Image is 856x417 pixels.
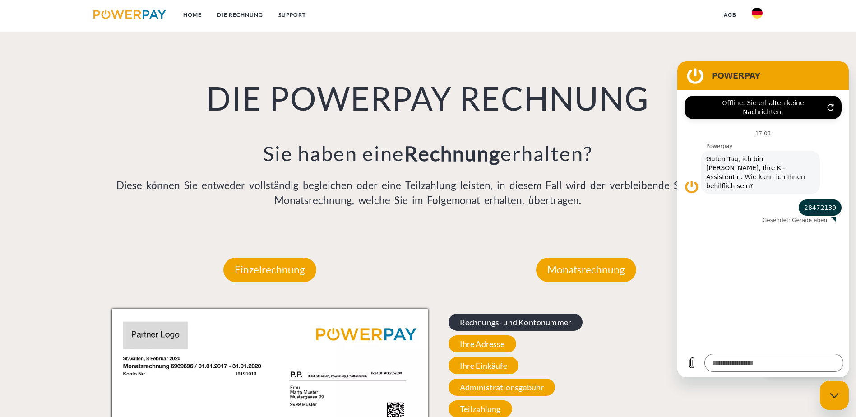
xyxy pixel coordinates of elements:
p: Einzelrechnung [223,258,316,282]
a: DIE RECHNUNG [209,7,271,23]
img: logo-powerpay.svg [93,10,166,19]
iframe: Messaging-Fenster [677,61,849,377]
span: Ihre Adresse [449,335,516,352]
span: Rechnungs- und Kontonummer [449,314,583,331]
a: SUPPORT [271,7,314,23]
h3: Sie haben eine erhalten? [112,141,745,166]
span: Ihre Einkäufe [449,357,518,374]
h1: DIE POWERPAY RECHNUNG [112,78,745,118]
iframe: Schaltfläche zum Öffnen des Messaging-Fensters; Konversation läuft [820,381,849,410]
img: de [752,8,763,19]
a: agb [716,7,744,23]
a: Home [176,7,209,23]
b: Rechnung [404,141,500,166]
p: Monatsrechnung [536,258,636,282]
p: Diese können Sie entweder vollständig begleichen oder eine Teilzahlung leisten, in diesem Fall wi... [112,178,745,208]
span: Administrationsgebühr [449,379,555,396]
